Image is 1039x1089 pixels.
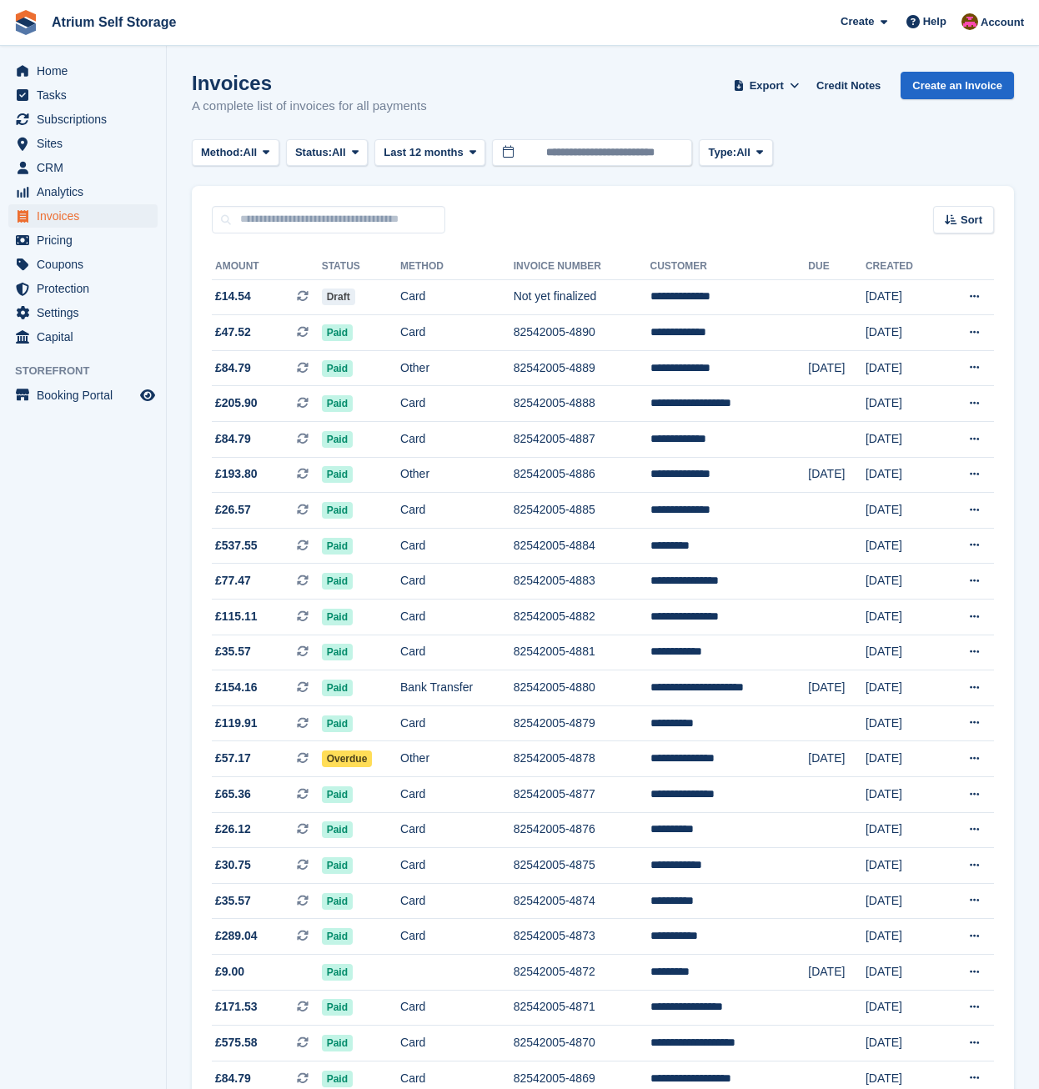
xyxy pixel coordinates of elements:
img: Mark Rhodes [961,13,978,30]
span: £9.00 [215,963,244,981]
td: [DATE] [866,919,940,955]
td: [DATE] [866,741,940,777]
a: menu [8,253,158,276]
td: Card [400,279,514,315]
td: 82542005-4888 [514,386,650,422]
span: £154.16 [215,679,258,696]
td: [DATE] [866,1026,940,1061]
td: [DATE] [866,350,940,386]
td: 82542005-4870 [514,1026,650,1061]
a: menu [8,325,158,349]
span: Paid [322,893,353,910]
a: menu [8,59,158,83]
td: 82542005-4878 [514,741,650,777]
td: [DATE] [808,954,866,990]
span: Subscriptions [37,108,137,131]
span: £84.79 [215,430,251,448]
span: Paid [322,395,353,412]
td: 82542005-4880 [514,670,650,706]
span: Invoices [37,204,137,228]
td: 82542005-4889 [514,350,650,386]
td: [DATE] [808,741,866,777]
span: £171.53 [215,998,258,1016]
span: £47.52 [215,324,251,341]
span: £575.58 [215,1034,258,1051]
td: 82542005-4876 [514,812,650,848]
span: Paid [322,680,353,696]
span: Paid [322,644,353,660]
span: Protection [37,277,137,300]
td: Card [400,990,514,1026]
a: Credit Notes [810,72,887,99]
td: Card [400,422,514,458]
a: menu [8,277,158,300]
td: Card [400,848,514,884]
td: 82542005-4882 [514,600,650,635]
td: [DATE] [866,777,940,813]
span: £205.90 [215,394,258,412]
a: menu [8,384,158,407]
span: Home [37,59,137,83]
span: Paid [322,538,353,555]
span: Paid [322,502,353,519]
td: Card [400,600,514,635]
td: [DATE] [866,670,940,706]
span: Storefront [15,363,166,379]
td: Card [400,777,514,813]
p: A complete list of invoices for all payments [192,97,427,116]
a: Create an Invoice [901,72,1014,99]
button: Last 12 months [374,139,485,167]
span: Paid [322,431,353,448]
span: £65.36 [215,785,251,803]
td: [DATE] [866,954,940,990]
td: [DATE] [866,990,940,1026]
td: Other [400,741,514,777]
td: [DATE] [866,493,940,529]
th: Method [400,253,514,280]
span: Type: [708,144,736,161]
a: menu [8,83,158,107]
a: menu [8,301,158,324]
span: Paid [322,1071,353,1087]
td: [DATE] [808,457,866,493]
td: 82542005-4871 [514,990,650,1026]
span: Status: [295,144,332,161]
td: [DATE] [866,457,940,493]
td: [DATE] [866,600,940,635]
td: Card [400,635,514,670]
td: 82542005-4881 [514,635,650,670]
span: Paid [322,573,353,590]
span: £77.47 [215,572,251,590]
span: Pricing [37,228,137,252]
a: menu [8,204,158,228]
span: £57.17 [215,750,251,767]
span: Create [841,13,874,30]
th: Status [322,253,400,280]
span: Tasks [37,83,137,107]
span: £35.57 [215,892,251,910]
td: Card [400,812,514,848]
td: Card [400,528,514,564]
td: [DATE] [808,670,866,706]
span: Paid [322,786,353,803]
td: Card [400,883,514,919]
span: Help [923,13,946,30]
button: Export [730,72,803,99]
td: [DATE] [866,705,940,741]
a: menu [8,180,158,203]
td: Not yet finalized [514,279,650,315]
td: Card [400,705,514,741]
span: Paid [322,360,353,377]
td: 82542005-4877 [514,777,650,813]
span: Sites [37,132,137,155]
td: [DATE] [808,350,866,386]
td: Card [400,919,514,955]
th: Created [866,253,940,280]
td: Card [400,493,514,529]
td: Card [400,386,514,422]
td: 82542005-4887 [514,422,650,458]
span: Account [981,14,1024,31]
td: 82542005-4885 [514,493,650,529]
th: Customer [650,253,809,280]
span: £26.12 [215,821,251,838]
